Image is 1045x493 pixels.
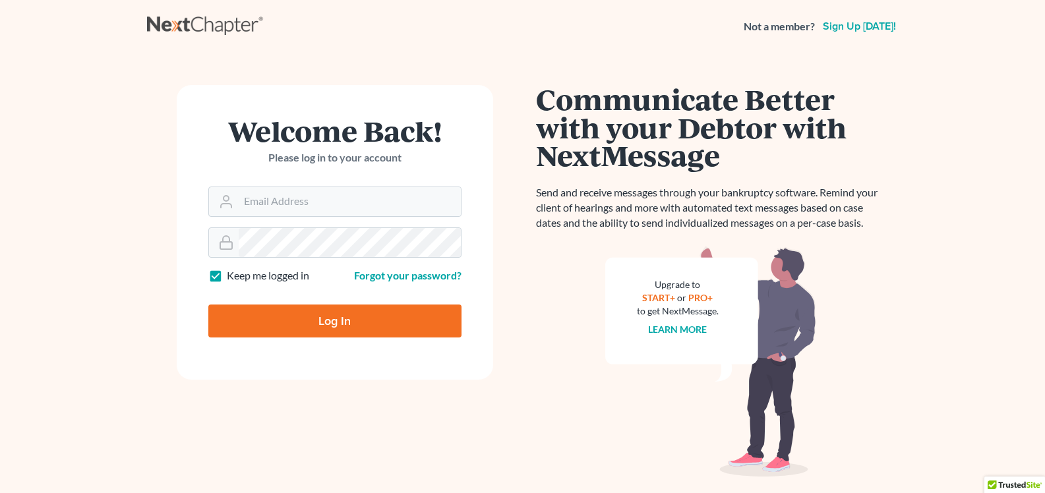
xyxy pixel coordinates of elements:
[536,85,885,169] h1: Communicate Better with your Debtor with NextMessage
[648,324,707,335] a: Learn more
[637,304,719,318] div: to get NextMessage.
[354,269,462,281] a: Forgot your password?
[239,187,461,216] input: Email Address
[744,19,815,34] strong: Not a member?
[688,292,713,303] a: PRO+
[642,292,675,303] a: START+
[536,185,885,231] p: Send and receive messages through your bankruptcy software. Remind your client of hearings and mo...
[208,150,462,165] p: Please log in to your account
[820,21,899,32] a: Sign up [DATE]!
[208,304,462,337] input: Log In
[208,117,462,145] h1: Welcome Back!
[637,278,719,291] div: Upgrade to
[227,268,309,283] label: Keep me logged in
[677,292,686,303] span: or
[605,246,816,477] img: nextmessage_bg-59042aed3d76b12b5cd301f8e5b87938c9018125f34e5fa2b7a6b67550977c72.svg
